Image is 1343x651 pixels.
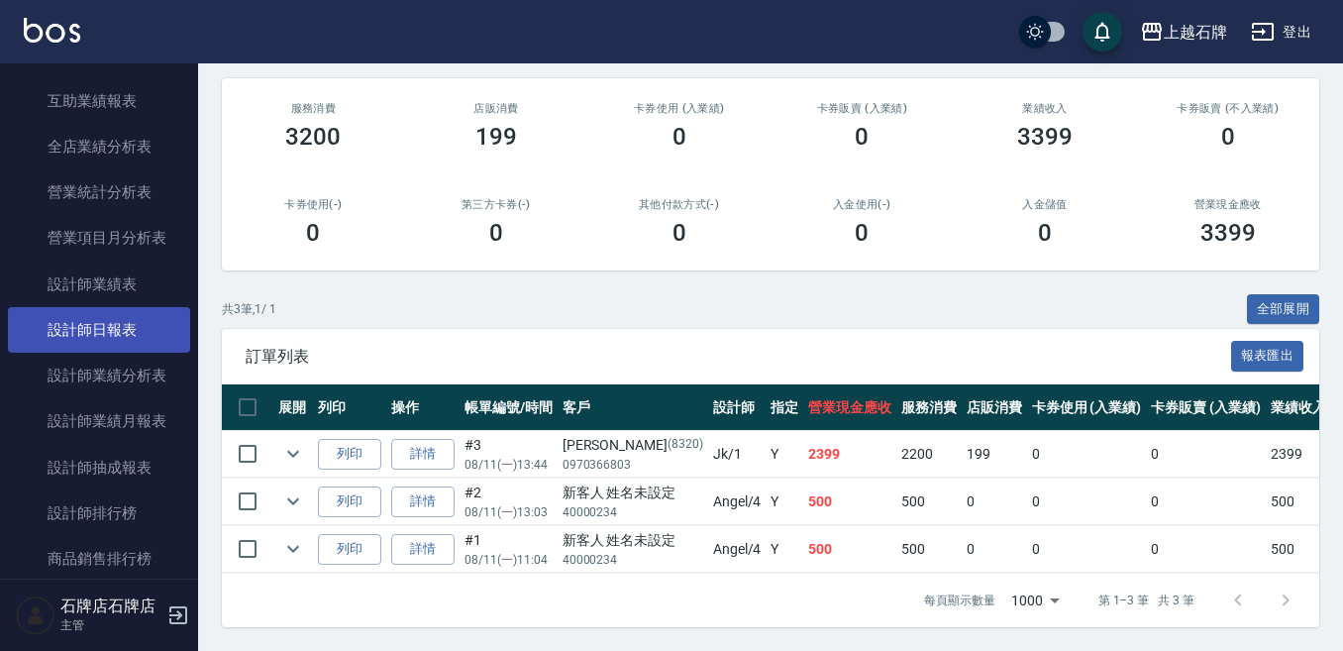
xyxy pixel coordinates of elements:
h2: 卡券使用 (入業績) [611,102,747,115]
img: Logo [24,18,80,43]
th: 業績收入 [1266,384,1331,431]
p: 40000234 [563,551,703,569]
h3: 3399 [1017,123,1073,151]
h3: 0 [672,219,686,247]
th: 展開 [273,384,313,431]
a: 詳情 [391,534,455,565]
td: #3 [460,431,558,478]
h3: 0 [855,219,869,247]
p: 第 1–3 筆 共 3 筆 [1098,592,1194,609]
button: 登出 [1243,14,1319,51]
div: 1000 [1003,574,1067,627]
span: 訂單列表 [246,347,1231,367]
td: 0 [1146,431,1266,478]
a: 設計師排行榜 [8,490,190,536]
h3: 0 [306,219,320,247]
td: 500 [896,526,962,573]
h3: 0 [1221,123,1235,151]
h2: 卡券販賣 (入業績) [794,102,930,115]
td: 2399 [803,431,896,478]
td: 199 [962,431,1027,478]
a: 營業項目月分析表 [8,215,190,261]
h3: 0 [855,123,869,151]
button: save [1083,12,1122,52]
td: 500 [1266,479,1331,525]
td: Y [766,431,803,478]
button: 列印 [318,534,381,565]
th: 操作 [386,384,460,431]
td: Angel /4 [708,526,767,573]
td: 500 [896,479,962,525]
h2: 卡券販賣 (不入業績) [1160,102,1295,115]
p: (8320) [668,435,703,456]
p: 0970366803 [563,456,703,474]
div: [PERSON_NAME] [563,435,703,456]
td: 2399 [1266,431,1331,478]
a: 全店業績分析表 [8,124,190,169]
h5: 石牌店石牌店 [60,597,161,616]
td: 0 [1146,479,1266,525]
th: 指定 [766,384,803,431]
h3: 3399 [1200,219,1256,247]
div: 新客人 姓名未設定 [563,483,703,503]
p: 共 3 筆, 1 / 1 [222,300,276,318]
h3: 0 [672,123,686,151]
button: expand row [278,439,308,469]
td: 0 [962,479,1027,525]
th: 帳單編號/時間 [460,384,558,431]
th: 客戶 [558,384,708,431]
th: 服務消費 [896,384,962,431]
h3: 199 [475,123,517,151]
p: 40000234 [563,503,703,521]
button: 列印 [318,439,381,470]
a: 設計師抽成報表 [8,445,190,490]
button: 上越石牌 [1132,12,1235,53]
th: 卡券使用 (入業績) [1027,384,1147,431]
p: 08/11 (一) 13:44 [465,456,553,474]
a: 報表匯出 [1231,346,1304,365]
h3: 服務消費 [246,102,381,115]
td: Jk /1 [708,431,767,478]
div: 上越石牌 [1164,20,1227,45]
h2: 店販消費 [429,102,565,115]
button: expand row [278,534,308,564]
a: 互助業績報表 [8,78,190,124]
p: 08/11 (一) 11:04 [465,551,553,569]
td: 0 [1027,479,1147,525]
td: Y [766,479,803,525]
button: expand row [278,487,308,516]
a: 設計師日報表 [8,307,190,353]
td: 0 [1027,526,1147,573]
p: 主管 [60,616,161,634]
button: 報表匯出 [1231,341,1304,372]
td: Y [766,526,803,573]
td: 500 [803,526,896,573]
a: 營業統計分析表 [8,169,190,215]
h2: 入金儲值 [978,198,1113,211]
h2: 入金使用(-) [794,198,930,211]
h2: 營業現金應收 [1160,198,1295,211]
a: 設計師業績月報表 [8,398,190,444]
h3: 0 [1038,219,1052,247]
h2: 業績收入 [978,102,1113,115]
div: 新客人 姓名未設定 [563,530,703,551]
td: 2200 [896,431,962,478]
h2: 第三方卡券(-) [429,198,565,211]
th: 店販消費 [962,384,1027,431]
p: 08/11 (一) 13:03 [465,503,553,521]
td: Angel /4 [708,479,767,525]
td: 0 [1027,431,1147,478]
a: 商品銷售排行榜 [8,536,190,582]
h2: 卡券使用(-) [246,198,381,211]
button: 全部展開 [1247,294,1320,325]
th: 營業現金應收 [803,384,896,431]
p: 每頁顯示數量 [924,592,995,609]
td: 0 [962,526,1027,573]
td: #1 [460,526,558,573]
th: 設計師 [708,384,767,431]
h3: 0 [489,219,503,247]
td: 0 [1146,526,1266,573]
a: 設計師業績分析表 [8,353,190,398]
td: 500 [803,479,896,525]
a: 詳情 [391,487,455,517]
